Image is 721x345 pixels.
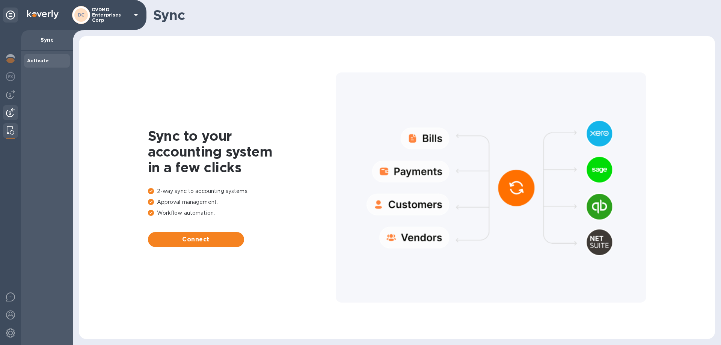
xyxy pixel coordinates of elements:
p: Approval management. [148,198,336,206]
p: Sync [27,36,67,44]
img: Logo [27,10,59,19]
span: Connect [154,235,238,244]
button: Connect [148,232,244,247]
b: DC [78,12,85,18]
h1: Sync [153,7,709,23]
p: DVDMD Enterprises Corp [92,7,130,23]
h1: Sync to your accounting system in a few clicks [148,128,336,175]
p: Workflow automation. [148,209,336,217]
p: 2-way sync to accounting systems. [148,187,336,195]
b: Activate [27,58,49,63]
div: Unpin categories [3,8,18,23]
img: Foreign exchange [6,72,15,81]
